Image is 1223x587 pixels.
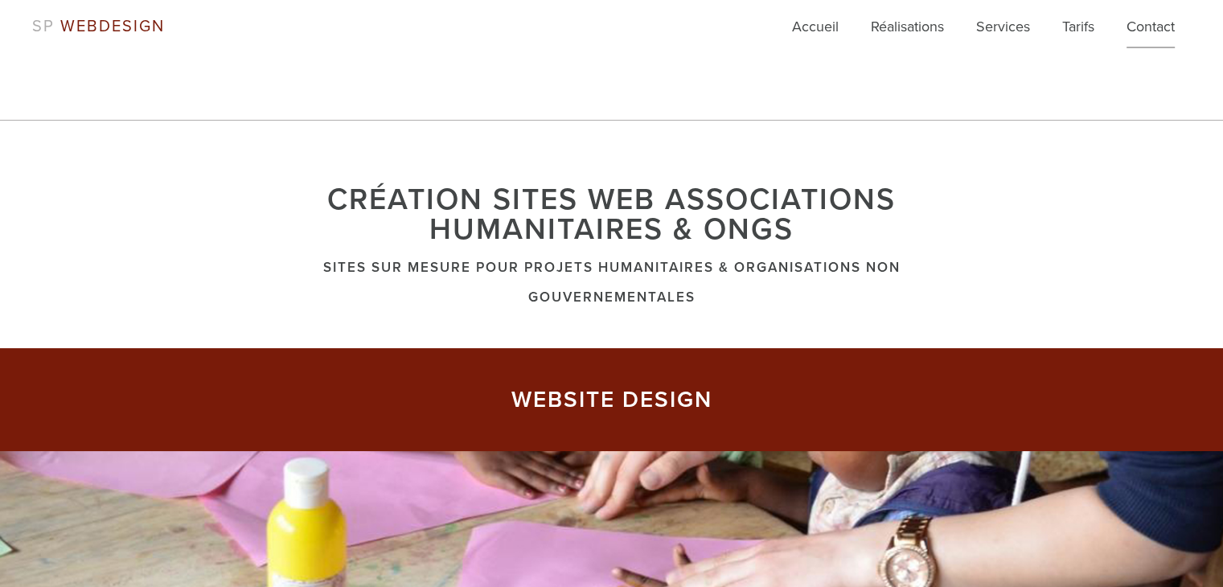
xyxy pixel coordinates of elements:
a: Services [976,16,1030,48]
a: Tarifs [1062,16,1094,48]
a: Accueil [792,16,839,48]
h3: WEBSITE DESIGN [250,388,974,411]
a: Réalisations [871,16,944,48]
a: Contact [1127,16,1175,48]
a: SP WEBDESIGN [32,17,165,36]
span: WEBDESIGN [60,17,165,36]
span: SP [32,17,55,36]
